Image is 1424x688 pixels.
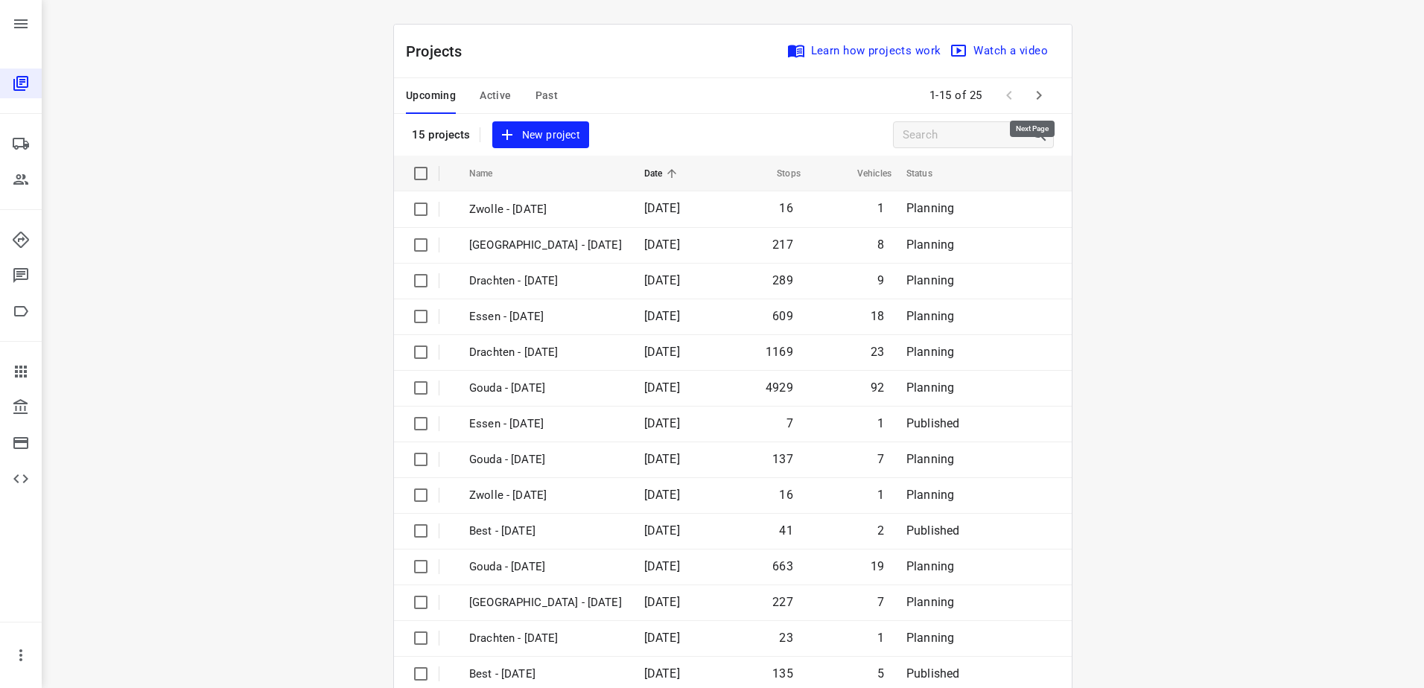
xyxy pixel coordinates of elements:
p: Essen - Friday [469,415,622,433]
span: 9 [877,273,884,287]
span: Published [906,416,960,430]
span: 1 [877,488,884,502]
span: [DATE] [644,488,680,502]
span: 41 [779,523,792,538]
span: Name [469,165,512,182]
span: 1-15 of 25 [924,80,988,112]
span: 4929 [766,380,793,395]
span: Planning [906,631,954,645]
p: Drachten - Tuesday [469,273,622,290]
span: 217 [772,238,793,252]
span: Planning [906,345,954,359]
span: 609 [772,309,793,323]
span: [DATE] [644,559,680,573]
span: Date [644,165,682,182]
span: Planning [906,452,954,466]
p: Best - Friday [469,523,622,540]
span: 92 [871,380,884,395]
span: 227 [772,595,793,609]
p: Drachten - Monday [469,344,622,361]
p: Best - Thursday [469,666,622,683]
span: 663 [772,559,793,573]
p: 15 projects [412,128,471,141]
span: [DATE] [644,523,680,538]
span: [DATE] [644,380,680,395]
span: Stops [757,165,801,182]
span: 19 [871,559,884,573]
p: Projects [406,40,474,63]
span: 1 [877,416,884,430]
p: Gouda - Monday [469,380,622,397]
span: 7 [877,452,884,466]
span: [DATE] [644,631,680,645]
span: 5 [877,666,884,681]
p: Zwolle - [DATE] [469,201,622,218]
p: Gouda - Friday [469,451,622,468]
p: Zwolle - Friday [469,487,622,504]
span: New project [501,126,580,144]
span: 7 [786,416,793,430]
span: [DATE] [644,201,680,215]
span: 137 [772,452,793,466]
button: New project [492,121,589,149]
span: Status [906,165,952,182]
span: [DATE] [644,666,680,681]
p: Essen - Monday [469,308,622,325]
input: Search projects [903,124,1031,147]
span: Published [906,666,960,681]
p: Drachten - Thursday [469,630,622,647]
span: [DATE] [644,416,680,430]
span: 1 [877,201,884,215]
span: 135 [772,666,793,681]
span: [DATE] [644,273,680,287]
span: Planning [906,238,954,252]
span: Previous Page [994,80,1024,110]
div: Search [1031,126,1053,144]
span: 16 [779,488,792,502]
span: Planning [906,488,954,502]
span: Planning [906,595,954,609]
span: [DATE] [644,345,680,359]
p: Gouda - Thursday [469,558,622,576]
span: 23 [779,631,792,645]
span: [DATE] [644,238,680,252]
span: 18 [871,309,884,323]
span: Published [906,523,960,538]
span: 1169 [766,345,793,359]
span: [DATE] [644,309,680,323]
span: 16 [779,201,792,215]
span: Planning [906,201,954,215]
span: 8 [877,238,884,252]
span: 7 [877,595,884,609]
p: [GEOGRAPHIC_DATA] - [DATE] [469,237,622,254]
p: Zwolle - Thursday [469,594,622,611]
span: Planning [906,273,954,287]
span: 289 [772,273,793,287]
span: Upcoming [406,86,456,105]
span: 2 [877,523,884,538]
span: 23 [871,345,884,359]
span: [DATE] [644,595,680,609]
span: Vehicles [838,165,891,182]
span: Past [535,86,559,105]
span: Planning [906,309,954,323]
span: 1 [877,631,884,645]
span: Planning [906,380,954,395]
span: [DATE] [644,452,680,466]
span: Active [480,86,511,105]
span: Planning [906,559,954,573]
